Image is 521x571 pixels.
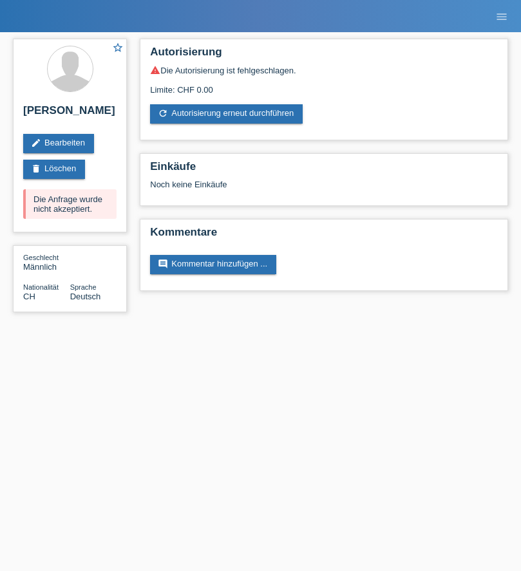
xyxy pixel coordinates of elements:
[70,292,101,301] span: Deutsch
[158,259,168,269] i: comment
[150,65,160,75] i: warning
[150,75,498,95] div: Limite: CHF 0.00
[23,292,35,301] span: Schweiz
[23,283,59,291] span: Nationalität
[112,42,124,55] a: star_border
[150,65,498,75] div: Die Autorisierung ist fehlgeschlagen.
[112,42,124,53] i: star_border
[150,180,498,199] div: Noch keine Einkäufe
[23,254,59,261] span: Geschlecht
[31,138,41,148] i: edit
[158,108,168,118] i: refresh
[23,160,85,179] a: deleteLöschen
[150,255,276,274] a: commentKommentar hinzufügen ...
[23,189,117,219] div: Die Anfrage wurde nicht akzeptiert.
[23,104,117,124] h2: [PERSON_NAME]
[495,10,508,23] i: menu
[150,160,498,180] h2: Einkäufe
[150,46,498,65] h2: Autorisierung
[489,12,515,20] a: menu
[70,283,97,291] span: Sprache
[23,252,70,272] div: Männlich
[150,226,498,245] h2: Kommentare
[150,104,303,124] a: refreshAutorisierung erneut durchführen
[23,134,94,153] a: editBearbeiten
[31,164,41,174] i: delete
